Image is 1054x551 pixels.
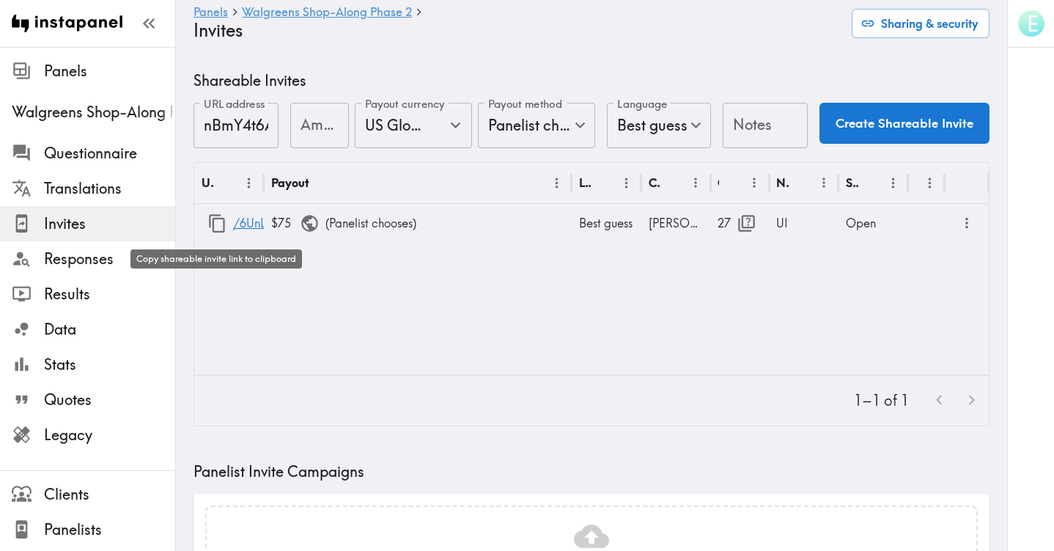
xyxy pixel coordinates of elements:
[242,6,412,20] a: Walgreens Shop-Along Phase 2
[194,461,989,482] h5: Panelist Invite Campaigns
[44,249,175,269] span: Responses
[617,96,667,112] label: Language
[743,172,766,194] button: Menu
[44,319,175,340] span: Data
[852,9,989,38] button: Sharing & security
[44,354,175,375] span: Stats
[607,103,711,148] div: Best guess
[662,172,685,194] button: Sort
[204,96,265,112] label: URL address
[721,172,743,194] button: Sort
[854,390,909,411] p: 1–1 of 1
[790,172,813,194] button: Sort
[917,172,940,194] button: Sort
[592,172,615,194] button: Sort
[579,175,592,190] div: Language
[233,205,301,242] a: /6UnLbAk2N
[44,484,175,505] span: Clients
[769,204,839,242] div: UI
[819,103,989,144] button: Create Shareable Invite
[649,175,661,190] div: Creator
[44,178,175,199] span: Translations
[955,211,979,236] button: more
[1027,11,1038,37] span: E
[44,519,175,540] span: Panelists
[44,425,175,445] span: Legacy
[202,175,214,190] div: URL
[813,172,836,194] button: Menu
[194,6,228,20] a: Panels
[215,172,238,194] button: Sort
[846,175,858,190] div: Status
[918,172,941,194] button: Menu
[44,143,175,164] span: Questionnaire
[365,96,445,112] label: Payout currency
[882,172,904,194] button: Menu
[545,172,568,194] button: Menu
[718,205,762,242] div: 27
[12,102,175,123] span: Walgreens Shop-Along Phase 2
[718,175,719,190] div: Opens
[194,20,840,41] h4: Invites
[44,214,175,234] span: Invites
[271,216,325,230] span: $75
[44,390,175,410] span: Quotes
[839,204,908,242] div: Open
[572,204,641,242] div: Best guess
[478,103,595,148] div: Panelist chooses
[444,114,467,136] button: Open
[776,175,789,190] div: Notes
[311,172,333,194] button: Sort
[641,204,711,242] div: [PERSON_NAME]
[271,175,309,190] div: Payout
[685,172,707,194] button: Menu
[130,249,302,269] div: Copy shareable invite link to clipboard
[44,61,175,81] span: Panels
[44,284,175,304] span: Results
[237,172,260,194] button: Menu
[194,70,989,91] h5: Shareable Invites
[264,204,572,242] div: ( Panelist chooses )
[860,172,882,194] button: Sort
[488,96,562,112] label: Payout method
[615,172,638,194] button: Menu
[1017,9,1046,38] button: E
